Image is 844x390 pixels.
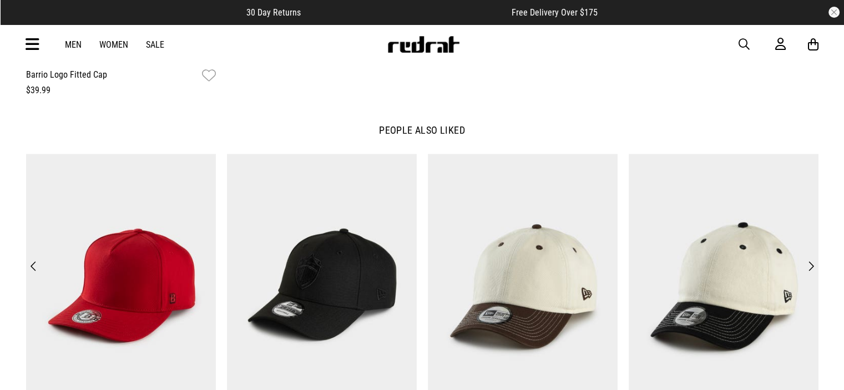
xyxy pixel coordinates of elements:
[99,39,128,50] a: Women
[323,7,489,18] iframe: Customer reviews powered by Trustpilot
[26,124,818,137] p: People also liked
[65,39,82,50] a: Men
[26,259,41,274] button: Previous
[9,4,42,38] button: Open LiveChat chat widget
[387,36,460,53] img: Redrat logo
[146,39,164,50] a: Sale
[512,7,598,18] span: Free Delivery Over $175
[26,68,107,84] a: Barrio Logo Fitted Cap
[803,259,818,274] button: Next
[26,84,216,97] div: $39.99
[246,7,301,18] span: 30 Day Returns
